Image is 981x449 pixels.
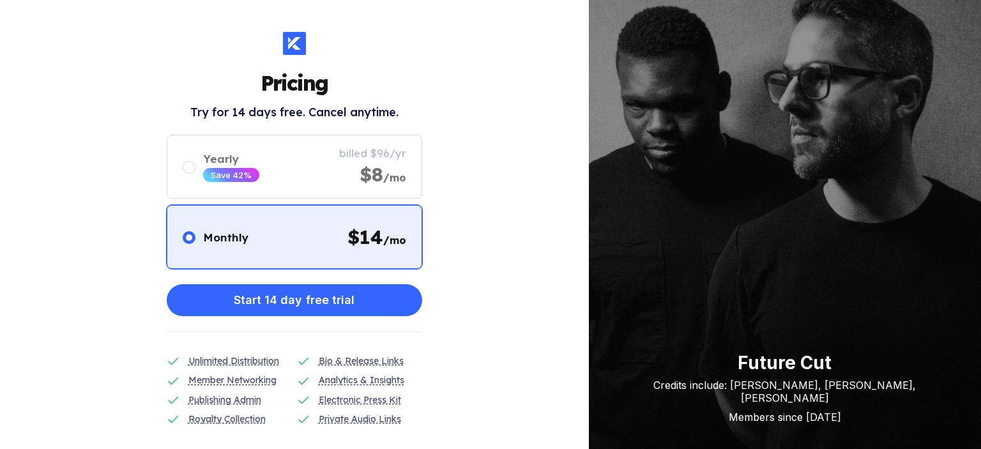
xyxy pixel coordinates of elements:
div: Yearly [203,152,259,165]
div: Members since [DATE] [614,411,955,423]
div: Future Cut [614,352,955,374]
div: $8 [360,162,406,186]
div: Member Networking [188,373,277,387]
div: Analytics & Insights [319,373,404,387]
div: Start 14 day free trial [234,287,354,313]
h2: Try for 14 days free. Cancel anytime. [190,105,399,119]
div: Bio & Release Links [319,354,404,368]
div: Monthly [203,231,248,244]
div: Publishing Admin [188,393,261,407]
div: billed $96/yr [339,147,406,160]
button: Start 14 day free trial [167,284,422,316]
span: /mo [383,234,406,247]
h1: Pricing [261,70,328,96]
div: Private Audio Links [319,412,401,426]
div: Credits include: [PERSON_NAME], [PERSON_NAME], [PERSON_NAME] [614,379,955,404]
div: Save 42% [211,170,252,180]
div: Royalty Collection [188,412,266,426]
span: /mo [383,171,406,184]
div: Unlimited Distribution [188,354,279,368]
div: $ 14 [347,225,406,249]
div: Electronic Press Kit [319,393,401,407]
